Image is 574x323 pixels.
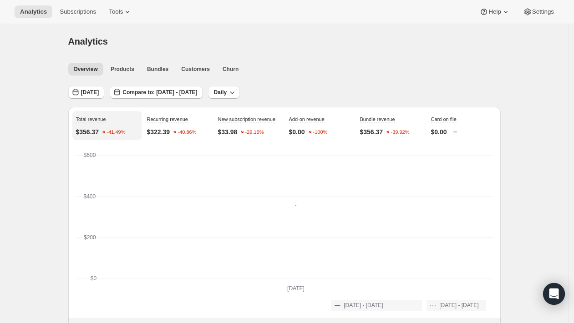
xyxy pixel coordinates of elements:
span: [DATE] - [DATE] [439,302,478,309]
span: Bundles [147,66,168,73]
span: Analytics [20,8,47,15]
text: -40.86% [178,130,197,135]
span: [DATE] [81,89,99,96]
button: Compare to: [DATE] - [DATE] [110,86,203,99]
text: $600 [83,152,96,158]
button: Subscriptions [54,5,102,18]
button: Tools [103,5,137,18]
span: Churn [223,66,239,73]
text: [DATE] [287,285,305,292]
text: -41.49% [107,130,126,135]
span: Total revenue [76,116,106,122]
text: -100% [313,130,327,135]
text: $0 [90,275,97,282]
button: Help [474,5,515,18]
span: Customers [181,66,210,73]
div: Open Intercom Messenger [543,283,565,305]
span: Subscriptions [60,8,96,15]
span: Products [111,66,134,73]
span: Settings [532,8,554,15]
p: $356.37 [360,127,383,136]
text: -39.92% [391,130,410,135]
button: [DATE] - [DATE] [427,300,486,311]
span: Help [488,8,501,15]
span: Compare to: [DATE] - [DATE] [122,89,197,96]
p: $0.00 [289,127,305,136]
p: $33.98 [218,127,238,136]
button: [DATE] [68,86,105,99]
button: Analytics [15,5,52,18]
button: Daily [208,86,239,99]
span: Tools [109,8,123,15]
span: [DATE] - [DATE] [344,302,383,309]
span: Bundle revenue [360,116,395,122]
button: Settings [518,5,559,18]
span: Card on file [431,116,457,122]
span: Add-on revenue [289,116,325,122]
span: Analytics [68,36,108,46]
text: -29.16% [245,130,264,135]
span: Recurring revenue [147,116,188,122]
span: Daily [213,89,227,96]
text: $400 [83,193,96,200]
p: $0.00 [431,127,447,136]
button: [DATE] - [DATE] [331,300,422,311]
text: $200 [84,234,96,241]
p: $356.37 [76,127,99,136]
span: Overview [74,66,98,73]
p: $322.39 [147,127,170,136]
span: New subscription revenue [218,116,276,122]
